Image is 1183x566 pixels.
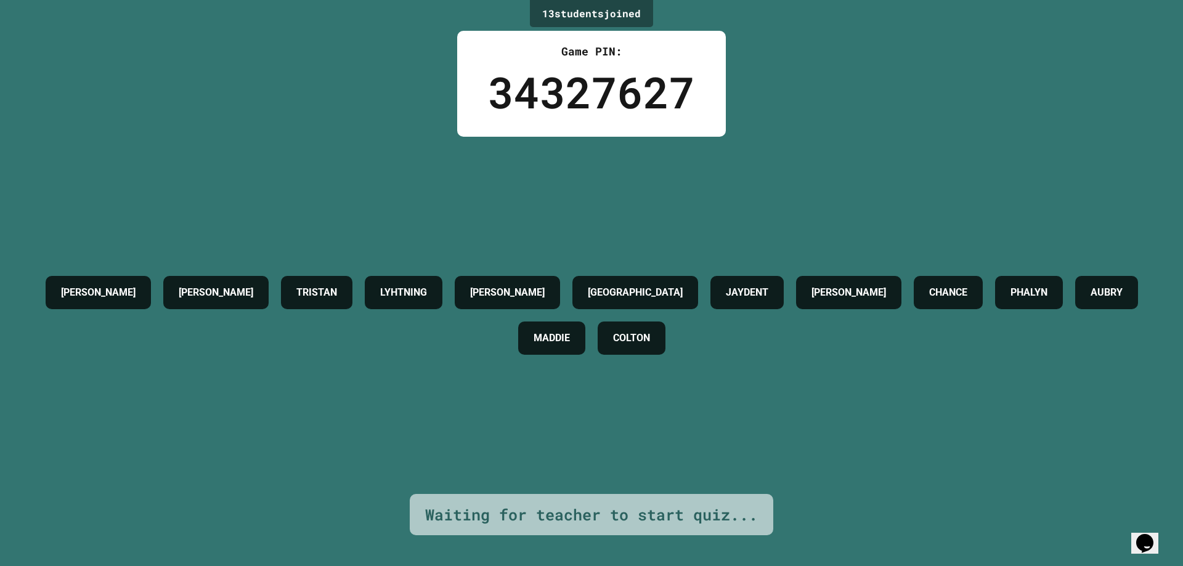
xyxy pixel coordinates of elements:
[488,60,695,124] div: 34327627
[1091,285,1123,300] h4: AUBRY
[488,43,695,60] div: Game PIN:
[613,331,650,346] h4: COLTON
[1010,285,1047,300] h4: PHALYN
[470,285,545,300] h4: [PERSON_NAME]
[726,285,768,300] h4: JAYDENT
[425,503,758,527] div: Waiting for teacher to start quiz...
[380,285,427,300] h4: LYHTNING
[811,285,886,300] h4: [PERSON_NAME]
[534,331,570,346] h4: MADDIE
[179,285,253,300] h4: [PERSON_NAME]
[929,285,967,300] h4: CHANCE
[61,285,136,300] h4: [PERSON_NAME]
[1131,517,1171,554] iframe: chat widget
[588,285,683,300] h4: [GEOGRAPHIC_DATA]
[296,285,337,300] h4: TRISTAN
